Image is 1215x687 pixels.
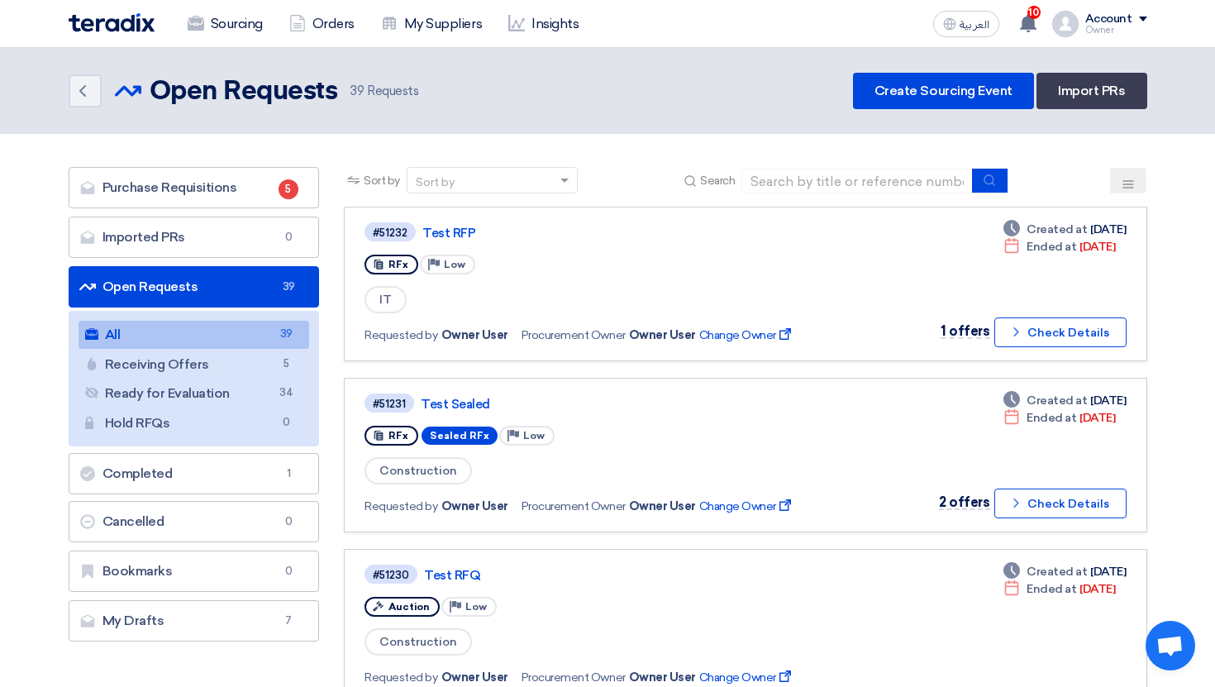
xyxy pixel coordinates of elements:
span: Construction [364,628,472,656]
button: Check Details [994,317,1127,347]
a: Test RFP [422,226,836,241]
span: Owner User [629,327,696,344]
span: Created at [1027,221,1087,238]
a: My Drafts7 [69,600,320,642]
div: [DATE] [1003,392,1126,409]
span: Procurement Owner [522,327,626,344]
a: Orders [276,6,368,42]
span: Auction [388,601,430,613]
span: Ended at [1027,238,1076,255]
div: [DATE] [1003,221,1126,238]
div: [DATE] [1003,238,1115,255]
span: Requested by [364,498,437,515]
a: Sourcing [174,6,276,42]
img: profile_test.png [1052,11,1079,37]
span: Low [465,601,487,613]
button: Check Details [994,489,1127,518]
span: 39 [350,83,364,98]
div: [DATE] [1003,409,1115,427]
span: 5 [279,179,298,199]
span: [DATE] [1023,580,1115,598]
span: Sealed RFx [422,427,498,445]
span: Low [444,259,465,270]
a: Create Sourcing Event [853,73,1034,109]
a: Completed1 [69,453,320,494]
a: Insights [495,6,592,42]
div: [DATE] [1003,563,1126,580]
a: Test Sealed [421,397,834,412]
span: Procurement Owner [522,498,626,515]
span: Change Owner [699,327,794,344]
span: 5 [276,355,296,373]
span: Requested by [364,327,437,344]
span: Owner User [441,498,508,515]
a: My Suppliers [368,6,495,42]
a: Import PRs [1036,73,1146,109]
span: Created at [1027,392,1087,409]
span: 0 [279,513,298,530]
a: Purchase Requisitions5 [69,167,320,208]
span: RFx [388,259,408,270]
button: العربية [933,11,999,37]
div: Sort by [416,174,455,191]
div: Owner [1085,26,1147,35]
span: Owner User [441,327,508,344]
span: Procurement Owner [522,669,626,686]
span: 39 [276,326,296,343]
a: Imported PRs0 [69,217,320,258]
span: 0 [279,229,298,246]
span: Owner User [629,669,696,686]
span: Ended at [1027,409,1076,427]
span: Low [523,430,545,441]
div: #51230 [373,570,409,580]
span: Requests [350,82,418,101]
input: Search by title or reference number [741,169,973,193]
span: 10 [1027,6,1041,19]
span: Construction [364,457,472,484]
span: 7 [279,613,298,629]
a: Bookmarks0 [69,551,320,592]
span: العربية [960,19,989,31]
span: 0 [279,563,298,580]
span: Change Owner [699,669,794,686]
h2: Open Requests [150,75,338,108]
div: Open chat [1146,621,1195,670]
div: Account [1085,12,1132,26]
span: Owner User [629,498,696,515]
span: IT [364,286,407,313]
span: Owner User [441,669,508,686]
a: Ready for Evaluation [79,379,310,408]
span: 1 [279,465,298,482]
span: Search [700,172,735,189]
img: Teradix logo [69,13,155,32]
a: Hold RFQs [79,409,310,437]
span: 2 offers [939,494,989,510]
span: 39 [279,279,298,295]
span: Created at [1027,563,1087,580]
div: #51231 [373,398,406,409]
span: RFx [388,430,408,441]
span: 34 [276,384,296,402]
a: Open Requests39 [69,266,320,308]
a: Cancelled0 [69,501,320,542]
span: 1 offers [941,323,989,339]
a: All [79,321,310,349]
span: Sort by [364,172,400,189]
span: Change Owner [699,498,794,515]
span: 0 [276,414,296,432]
div: #51232 [373,227,407,238]
a: Receiving Offers [79,351,310,379]
span: Requested by [364,669,437,686]
a: Test RFQ [424,568,837,583]
span: Ended at [1027,580,1076,598]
